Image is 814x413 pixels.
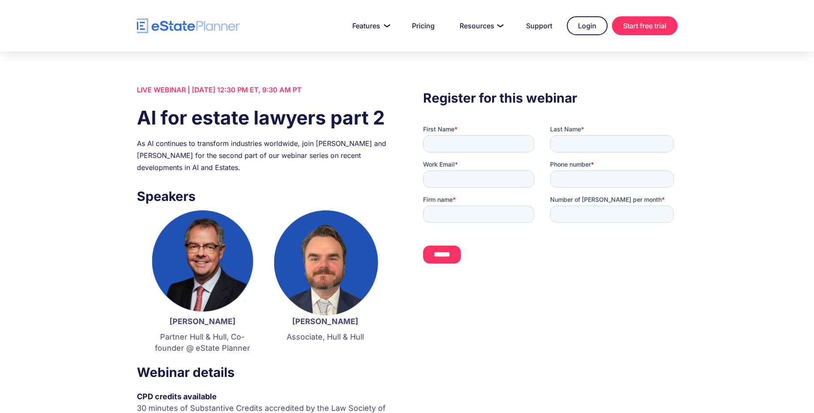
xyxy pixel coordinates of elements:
h1: AI for estate lawyers part 2 [137,104,391,131]
h3: Register for this webinar [423,88,677,108]
h3: Speakers [137,186,391,206]
div: As AI continues to transform industries worldwide, join [PERSON_NAME] and [PERSON_NAME] for the s... [137,137,391,173]
a: Login [567,16,608,35]
div: LIVE WEBINAR | [DATE] 12:30 PM ET, 9:30 AM PT [137,84,391,96]
a: Features [342,17,397,34]
iframe: Form 0 [423,125,677,271]
a: Resources [449,17,511,34]
p: Partner Hull & Hull, Co-founder @ eState Planner [150,331,255,354]
a: Start free trial [612,16,678,35]
a: home [137,18,240,33]
strong: CPD credits available [137,392,217,401]
p: Associate, Hull & Hull [272,331,378,343]
strong: [PERSON_NAME] [292,317,358,326]
a: Pricing [402,17,445,34]
a: Support [516,17,563,34]
strong: [PERSON_NAME] [169,317,236,326]
h3: Webinar details [137,362,391,382]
